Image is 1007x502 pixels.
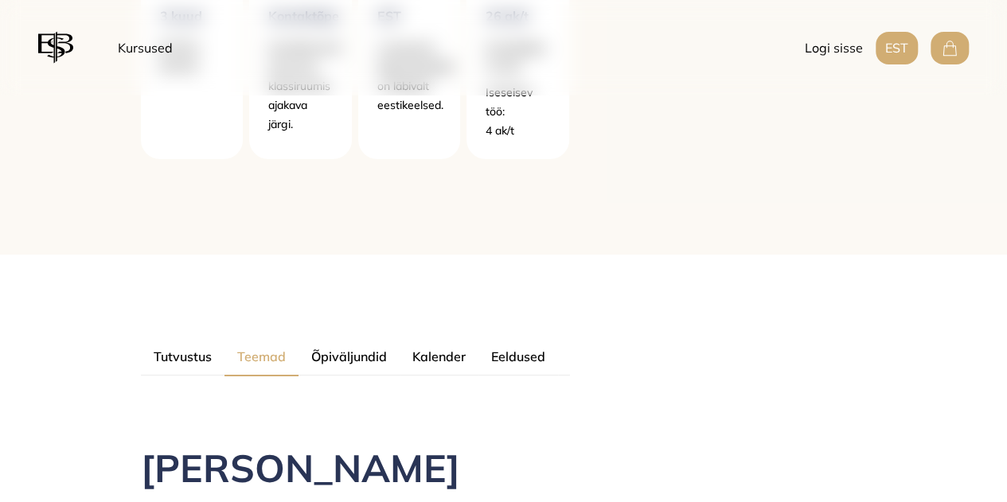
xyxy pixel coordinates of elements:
[805,32,863,64] button: Logi sisse
[38,29,73,67] img: EBS logo
[224,338,299,376] button: Teemad
[141,446,569,490] h2: [PERSON_NAME]
[299,337,400,376] button: Õpiväljundid
[486,83,550,121] p: Iseseisev töö:
[876,32,918,64] button: EST
[558,337,642,376] button: Läbiviijad
[141,337,224,376] button: Tutvustus
[111,32,179,64] a: Kursused
[400,337,478,376] button: Kalender
[486,121,550,140] p: 4 ak/t
[478,337,558,376] button: Eeldused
